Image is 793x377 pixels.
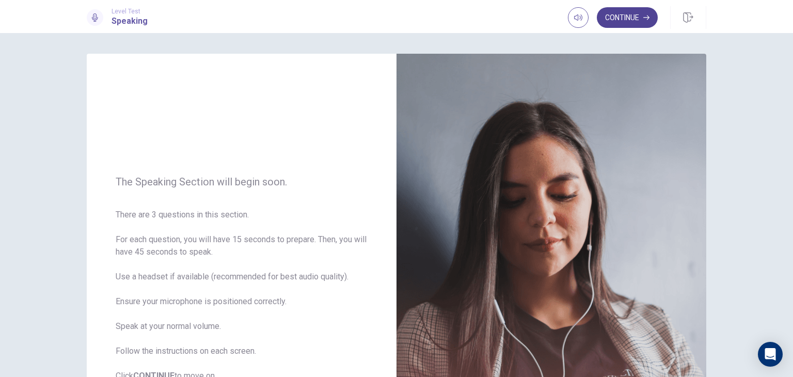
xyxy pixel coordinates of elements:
[116,176,368,188] span: The Speaking Section will begin soon.
[758,342,783,367] div: Open Intercom Messenger
[112,8,148,15] span: Level Test
[597,7,658,28] button: Continue
[112,15,148,27] h1: Speaking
